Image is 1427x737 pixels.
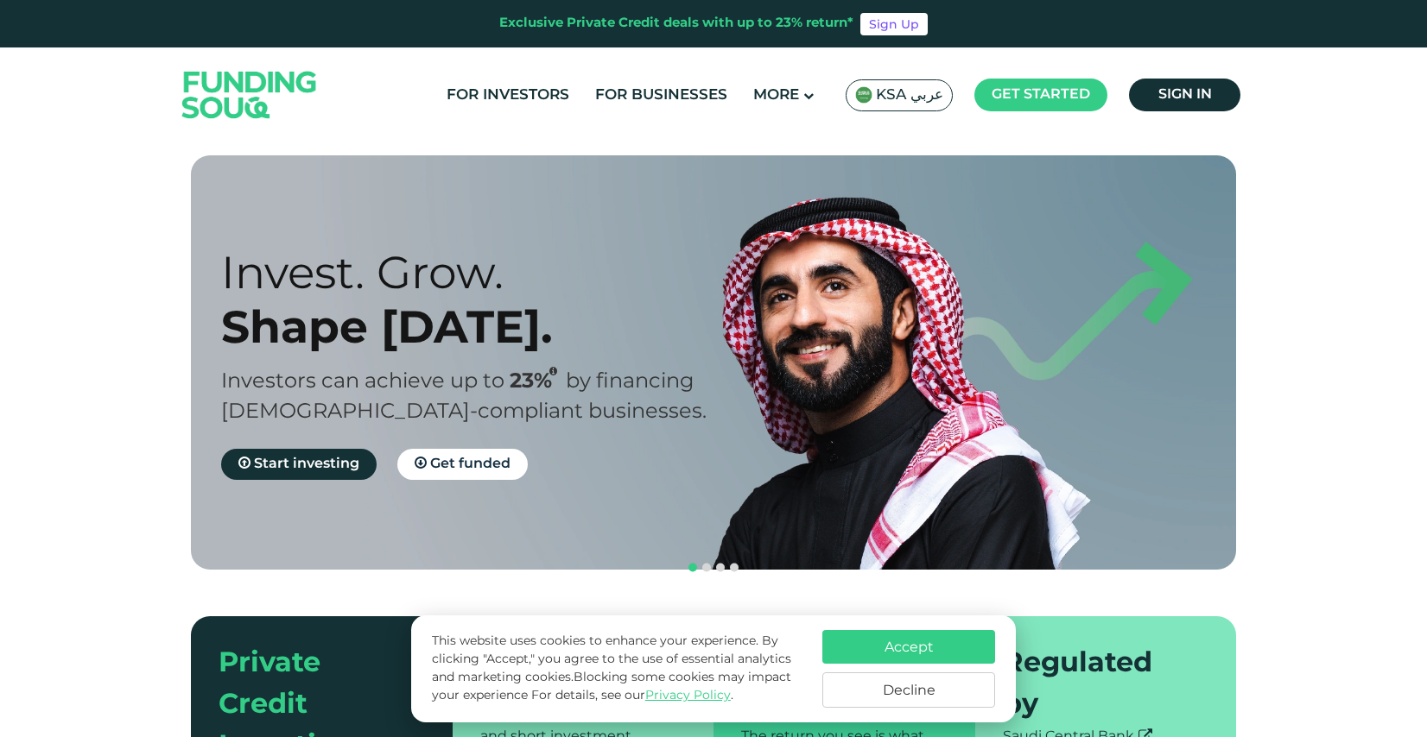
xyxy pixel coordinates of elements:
button: Decline [822,672,995,708]
img: SA Flag [855,86,872,104]
div: Shape [DATE]. [221,299,744,354]
span: Investors can achieve up to [221,372,504,392]
div: Exclusive Private Credit deals with up to 23% return* [499,14,853,34]
button: navigation [727,561,741,575]
div: Invest. Grow. [221,245,744,299]
button: Accept [822,630,995,664]
img: Logo [165,51,334,138]
span: KSA عربي [876,85,943,105]
span: Blocking some cookies may impact your experience [432,671,791,702]
div: Regulated by [1003,644,1189,727]
span: Get started [992,88,1090,101]
a: Start investing [221,449,377,480]
span: Start investing [254,457,359,470]
a: Get funded [397,449,528,480]
span: 23% [510,372,566,392]
a: Sign in [1129,79,1240,111]
a: For Investors [442,81,574,110]
button: navigation [713,561,727,575]
button: navigation [700,561,713,575]
a: Sign Up [860,13,928,35]
p: This website uses cookies to enhance your experience. By clicking "Accept," you agree to the use ... [432,633,805,705]
span: Sign in [1158,88,1212,101]
a: For Businesses [591,81,732,110]
span: More [753,88,799,103]
span: Get funded [430,457,511,470]
button: navigation [686,561,700,575]
a: Privacy Policy [645,690,731,702]
span: For details, see our . [531,690,733,702]
i: 23% IRR (expected) ~ 15% Net yield (expected) [549,367,557,376]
